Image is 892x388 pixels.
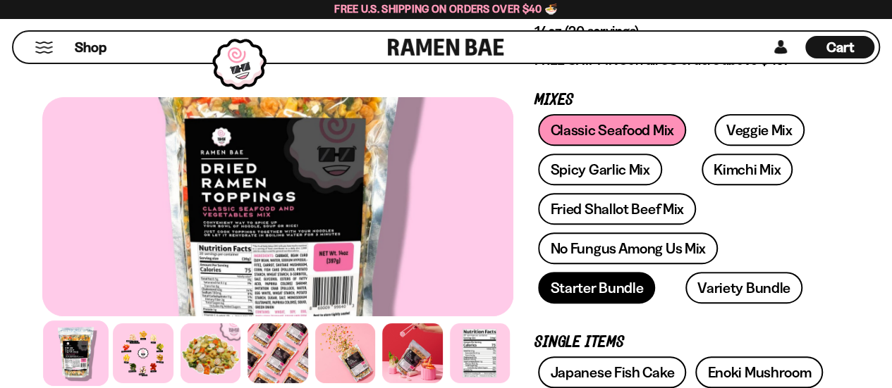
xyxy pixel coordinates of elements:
[702,154,793,185] a: Kimchi Mix
[334,2,558,15] span: Free U.S. Shipping on Orders over $40 🍜
[695,356,823,388] a: Enoki Mushroom
[534,94,829,107] p: Mixes
[538,272,655,303] a: Starter Bundle
[685,272,802,303] a: Variety Bundle
[75,38,106,57] span: Shop
[714,114,805,146] a: Veggie Mix
[538,193,695,225] a: Fried Shallot Beef Mix
[805,32,874,63] div: Cart
[538,232,717,264] a: No Fungus Among Us Mix
[75,36,106,58] a: Shop
[538,154,661,185] a: Spicy Garlic Mix
[35,42,54,54] button: Mobile Menu Trigger
[826,39,854,56] span: Cart
[538,356,686,388] a: Japanese Fish Cake
[534,336,829,349] p: Single Items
